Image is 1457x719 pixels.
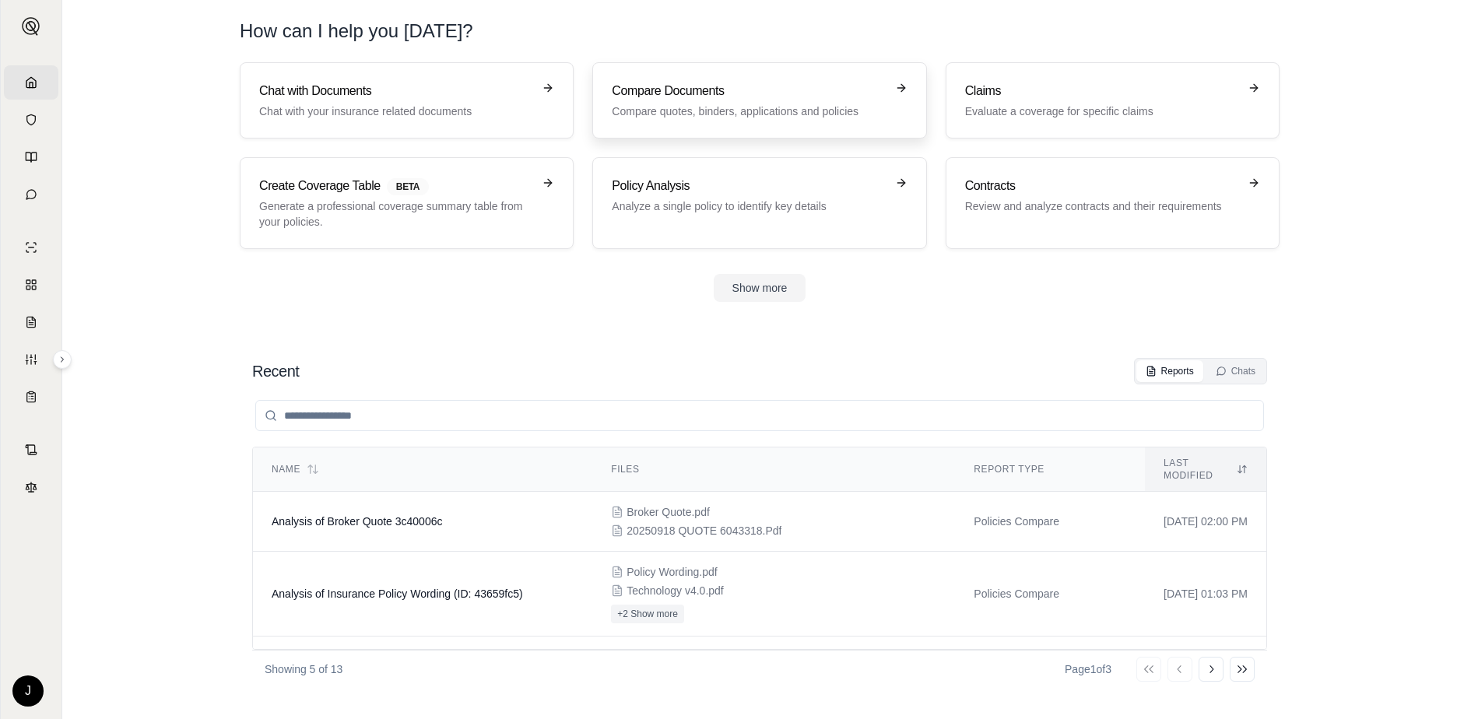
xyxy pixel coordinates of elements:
h2: Recent [252,360,299,382]
a: Chat with DocumentsChat with your insurance related documents [240,62,574,139]
td: Single Policy Analysis [955,637,1145,696]
h1: How can I help you [DATE]? [240,19,473,44]
a: Policy Comparisons [4,268,58,302]
th: Report Type [955,447,1145,492]
td: [DATE] 01:03 PM [1145,552,1266,637]
h3: Compare Documents [612,82,885,100]
a: ContractsReview and analyze contracts and their requirements [946,157,1280,249]
p: Review and analyze contracts and their requirements [965,198,1238,214]
td: [DATE] 02:00 PM [1145,492,1266,552]
p: Compare quotes, binders, applications and policies [612,103,885,119]
a: Chat [4,177,58,212]
a: Home [4,65,58,100]
div: Name [272,463,574,475]
a: Claim Coverage [4,305,58,339]
button: Reports [1136,360,1203,382]
div: J [12,675,44,707]
h3: Create Coverage Table [259,177,532,195]
button: Show more [714,274,806,302]
div: Page 1 of 3 [1065,661,1111,677]
span: Analysis of Insurance Policy Wording (ID: 43659fc5) [272,587,523,600]
span: Broker Quote.pdf [627,504,710,520]
p: Generate a professional coverage summary table from your policies. [259,198,532,230]
a: Documents Vault [4,103,58,137]
div: Reports [1146,365,1194,377]
a: Single Policy [4,230,58,265]
a: Legal Search Engine [4,470,58,504]
a: Custom Report [4,342,58,377]
div: Chats [1216,365,1255,377]
a: Compare DocumentsCompare quotes, binders, applications and policies [592,62,926,139]
a: Prompt Library [4,140,58,174]
img: Expand sidebar [22,17,40,36]
a: Coverage Table [4,380,58,414]
h3: Claims [965,82,1238,100]
p: Chat with your insurance related documents [259,103,532,119]
a: Contract Analysis [4,433,58,467]
button: Chats [1206,360,1265,382]
p: Showing 5 of 13 [265,661,342,677]
span: Technology v4.0.pdf [627,583,724,598]
span: Policy Wording.pdf [627,564,717,580]
th: Files [592,447,955,492]
a: ClaimsEvaluate a coverage for specific claims [946,62,1280,139]
td: Policies Compare [955,492,1145,552]
span: 20250918 QUOTE 6043318.Pdf [627,523,781,538]
h3: Chat with Documents [259,82,532,100]
span: BETA [387,178,429,195]
p: Analyze a single policy to identify key details [612,198,885,214]
button: Expand sidebar [53,350,72,369]
td: Policies Compare [955,552,1145,637]
p: Evaluate a coverage for specific claims [965,103,1238,119]
button: Expand sidebar [16,11,47,42]
span: Analysis of Broker Quote 3c40006c [272,515,442,528]
h3: Contracts [965,177,1238,195]
td: [DATE] 12:28 PM [1145,637,1266,696]
a: Policy AnalysisAnalyze a single policy to identify key details [592,157,926,249]
a: Create Coverage TableBETAGenerate a professional coverage summary table from your policies. [240,157,574,249]
h3: Policy Analysis [612,177,885,195]
button: +2 Show more [611,605,684,623]
div: Last modified [1164,457,1248,482]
